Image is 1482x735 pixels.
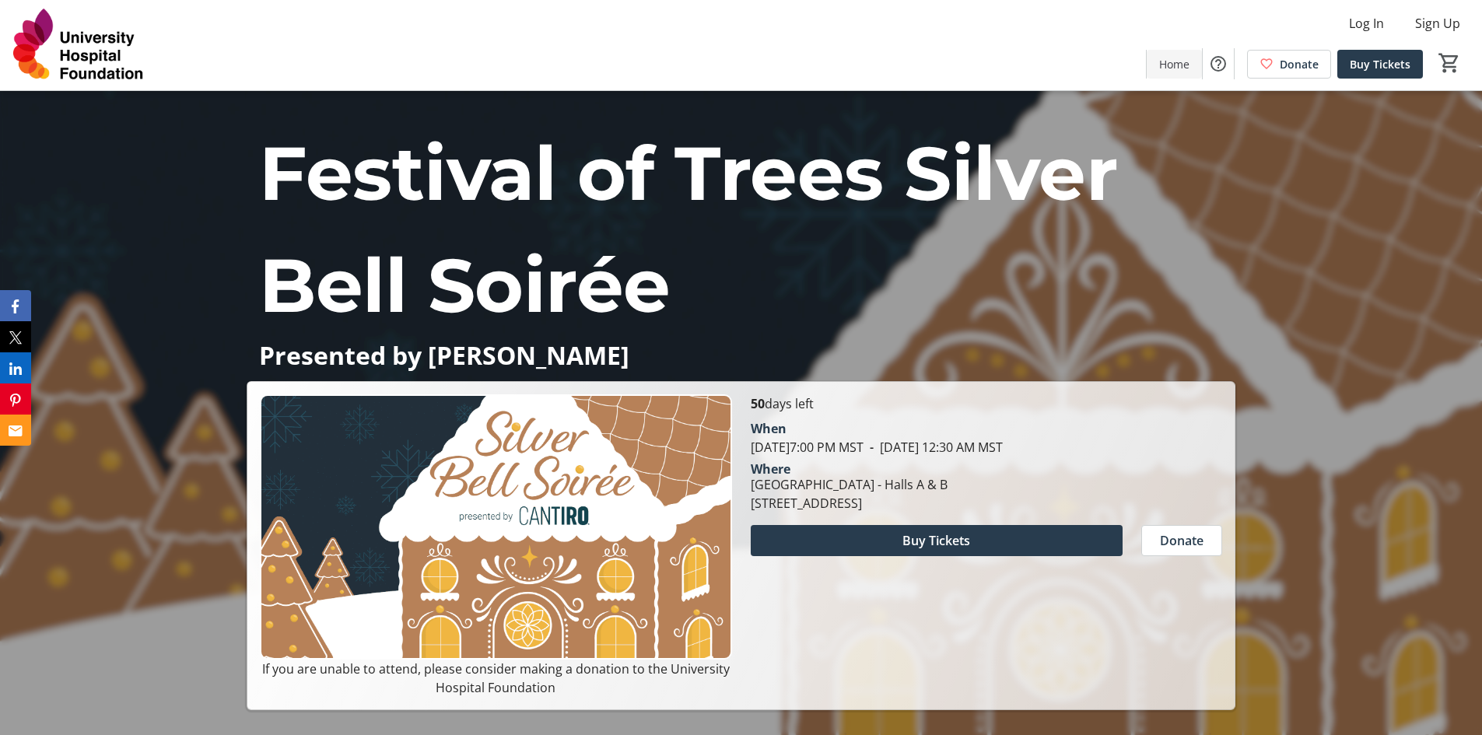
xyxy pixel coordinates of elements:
div: [STREET_ADDRESS] [751,494,948,513]
span: - [864,439,880,456]
p: days left [751,394,1222,413]
span: Log In [1349,14,1384,33]
img: Campaign CTA Media Photo [260,394,731,660]
span: 50 [751,395,765,412]
button: Donate [1141,525,1222,556]
div: Where [751,463,790,475]
button: Sign Up [1403,11,1473,36]
p: If you are unable to attend, please consider making a donation to the University Hospital Foundation [260,660,731,697]
a: Donate [1247,50,1331,79]
a: Buy Tickets [1337,50,1423,79]
p: Presented by [PERSON_NAME] [259,341,1222,369]
span: Home [1159,56,1189,72]
div: When [751,419,787,438]
span: Donate [1160,531,1203,550]
span: Buy Tickets [1350,56,1410,72]
span: Donate [1280,56,1319,72]
img: University Hospital Foundation's Logo [9,6,148,84]
button: Help [1203,48,1234,79]
span: Buy Tickets [902,531,970,550]
span: [DATE] 7:00 PM MST [751,439,864,456]
span: Festival of Trees Silver Bell Soirée [259,128,1117,331]
button: Log In [1337,11,1396,36]
span: [DATE] 12:30 AM MST [864,439,1003,456]
button: Buy Tickets [751,525,1123,556]
a: Home [1147,50,1202,79]
div: [GEOGRAPHIC_DATA] - Halls A & B [751,475,948,494]
span: Sign Up [1415,14,1460,33]
button: Cart [1435,49,1463,77]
